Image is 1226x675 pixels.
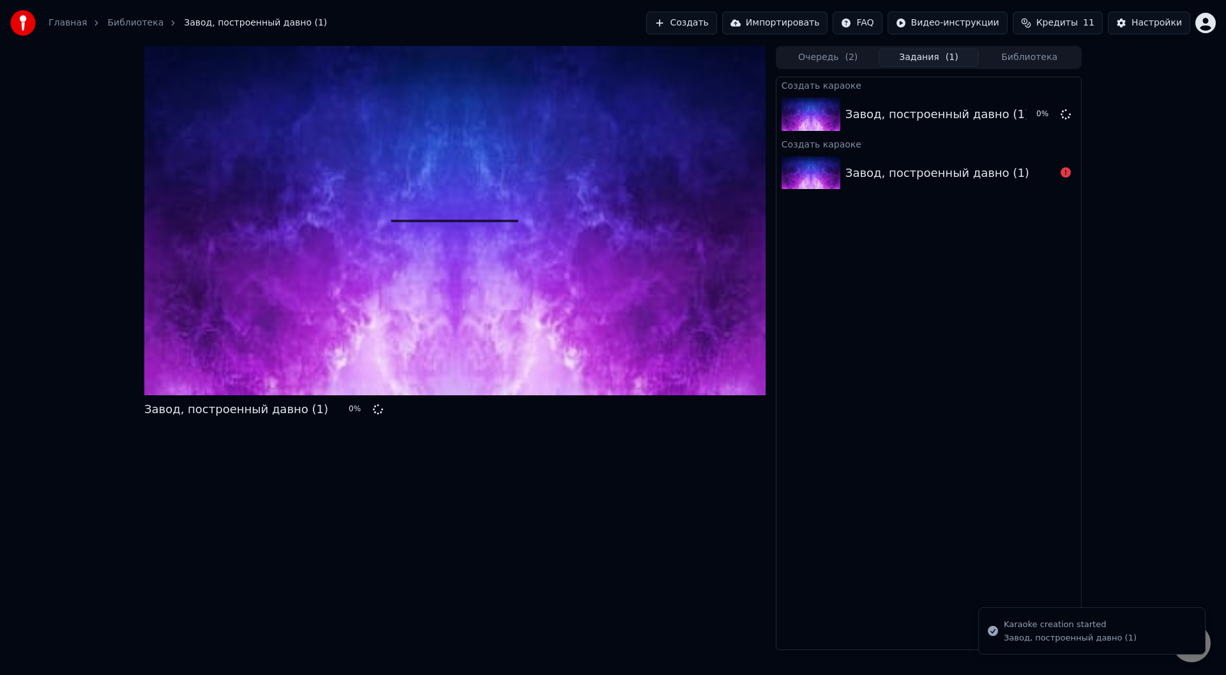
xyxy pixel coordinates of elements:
[144,400,328,418] div: Завод, построенный давно (1)
[778,49,879,67] button: Очередь
[845,164,1029,182] div: Завод, построенный давно (1)
[776,77,1081,93] div: Создать караоке
[845,51,858,64] span: ( 2 )
[1083,17,1094,29] span: 11
[49,17,87,29] a: Главная
[845,105,1029,123] div: Завод, построенный давно (1)
[1131,17,1182,29] div: Настройки
[184,17,327,29] span: Завод, построенный давно (1)
[833,11,882,34] button: FAQ
[776,136,1081,151] div: Создать караоке
[888,11,1008,34] button: Видео-инструкции
[646,11,716,34] button: Создать
[10,10,36,36] img: youka
[349,404,368,414] div: 0 %
[1004,632,1137,644] div: Завод, построенный давно (1)
[879,49,980,67] button: Задания
[979,49,1080,67] button: Библиотека
[1036,109,1056,119] div: 0 %
[107,17,163,29] a: Библиотека
[1004,618,1137,631] div: Karaoke creation started
[1108,11,1190,34] button: Настройки
[722,11,828,34] button: Импортировать
[1036,17,1078,29] span: Кредиты
[1013,11,1103,34] button: Кредиты11
[49,17,327,29] nav: breadcrumb
[946,51,958,64] span: ( 1 )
